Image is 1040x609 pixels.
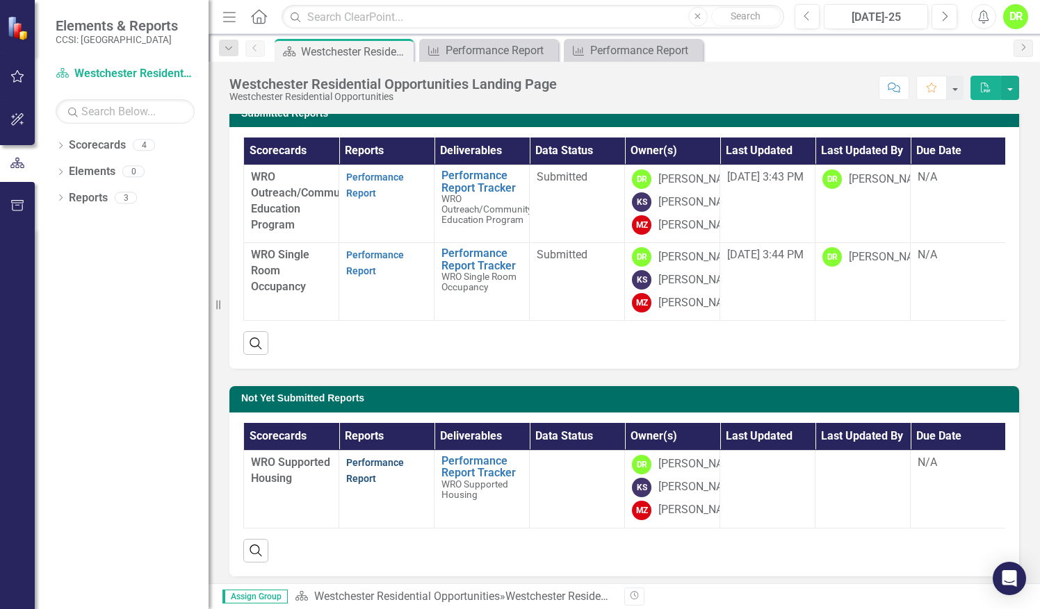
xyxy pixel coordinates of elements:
div: DR [632,169,651,189]
a: Westchester Residential Opportunities [56,66,195,82]
div: [PERSON_NAME] [658,295,742,311]
div: 0 [122,166,145,178]
div: [DATE]-25 [829,9,923,26]
div: [DATE] 3:43 PM [727,169,808,185]
div: Westchester Residential Opportunities Landing Page [301,43,410,60]
a: Scorecards [69,137,126,153]
a: Performance Report [346,457,404,484]
span: Search [731,10,761,22]
button: DR [1003,4,1028,29]
div: Performance Report [446,42,555,59]
span: WRO Single Room Occupancy [251,248,309,293]
div: [PERSON_NAME] [658,217,742,233]
div: N/A [918,455,998,471]
div: [PERSON_NAME] [658,194,742,210]
span: Assign Group [222,590,288,603]
td: Double-Click to Edit [530,450,625,528]
div: N/A [918,169,998,185]
div: Westchester Residential Opportunities Landing Page [229,76,557,92]
div: MZ [632,501,651,520]
div: DR [632,455,651,474]
input: Search Below... [56,99,195,124]
a: Performance Report Tracker [441,455,522,479]
div: DR [822,169,842,189]
a: Elements [69,164,115,180]
div: KS [632,192,651,212]
div: MZ [632,215,651,235]
h3: Not Yet Submitted Reports [241,393,1012,403]
td: Double-Click to Edit [530,243,625,321]
div: [PERSON_NAME] [658,502,742,518]
div: KS [632,270,651,290]
a: Performance Report [346,172,404,199]
a: Westchester Residential Opportunities [314,590,500,603]
span: WRO Single Room Occupancy [441,271,517,292]
div: DR [822,247,842,267]
div: Open Intercom Messenger [993,562,1026,595]
a: Performance Report [423,42,555,59]
div: KS [632,478,651,497]
td: Double-Click to Edit Right Click for Context Menu [434,165,530,243]
span: WRO Outreach/Community Education Program [441,193,532,225]
td: Double-Click to Edit Right Click for Context Menu [434,450,530,528]
input: Search ClearPoint... [282,5,783,29]
div: [PERSON_NAME] [658,479,742,495]
div: [PERSON_NAME] [849,249,932,265]
td: Double-Click to Edit Right Click for Context Menu [434,243,530,321]
div: [PERSON_NAME] [658,456,742,472]
a: Performance Report Tracker [441,169,532,194]
a: Reports [69,190,108,206]
div: Westchester Residential Opportunities Landing Page [505,590,762,603]
span: Submitted [537,170,587,183]
a: Performance Report [567,42,699,59]
span: Elements & Reports [56,17,178,34]
a: Performance Report Tracker [441,247,522,272]
div: MZ [632,293,651,312]
h3: Submitted Reports [241,108,1012,119]
div: [PERSON_NAME] [658,272,742,288]
div: [PERSON_NAME] [849,172,932,187]
img: ClearPoint Strategy [7,15,31,40]
span: WRO Supported Housing [251,456,330,485]
small: CCSI: [GEOGRAPHIC_DATA] [56,34,178,45]
a: Performance Report [346,249,404,276]
div: [DATE] 3:44 PM [727,247,808,263]
div: 3 [115,192,137,203]
td: Double-Click to Edit [530,165,625,243]
div: Westchester Residential Opportunities [229,92,557,102]
div: » [295,589,614,605]
button: Search [711,7,781,26]
div: N/A [918,247,998,263]
div: [PERSON_NAME] [658,249,742,265]
div: DR [632,247,651,267]
div: 4 [133,140,155,151]
span: WRO Outreach/Community Education Program [251,170,358,231]
div: Performance Report [590,42,699,59]
button: [DATE]-25 [824,4,928,29]
span: WRO Supported Housing [441,478,508,500]
div: [PERSON_NAME] [658,172,742,187]
span: Submitted [537,248,587,261]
